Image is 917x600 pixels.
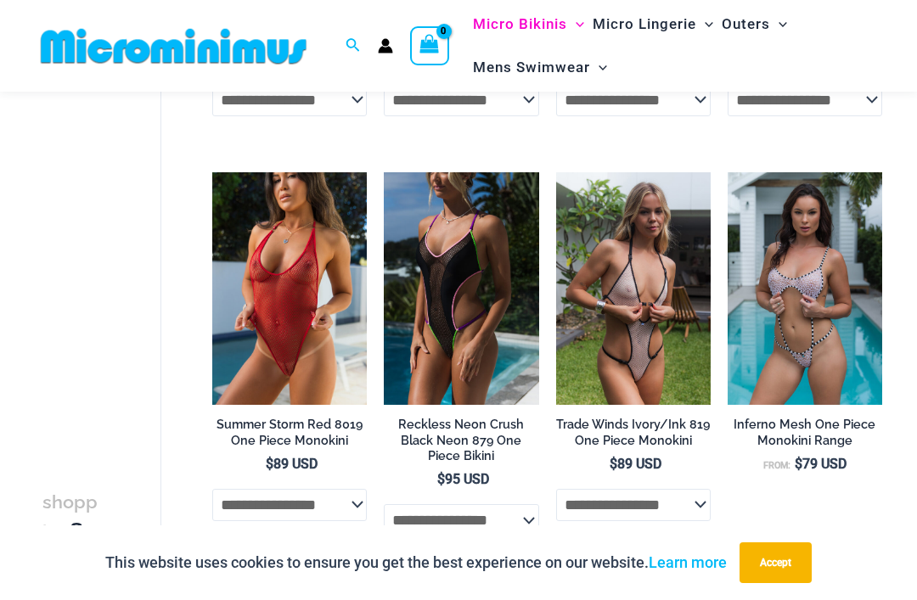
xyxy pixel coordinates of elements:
[717,3,791,46] a: OutersMenu ToggleMenu Toggle
[410,26,449,65] a: View Shopping Cart, empty
[469,46,611,89] a: Mens SwimwearMenu ToggleMenu Toggle
[728,417,882,448] h2: Inferno Mesh One Piece Monokini Range
[473,3,567,46] span: Micro Bikinis
[556,172,711,404] a: Trade Winds IvoryInk 819 One Piece 06Trade Winds IvoryInk 819 One Piece 03Trade Winds IvoryInk 81...
[378,38,393,53] a: Account icon link
[795,456,802,472] span: $
[346,36,361,57] a: Search icon link
[437,471,445,487] span: $
[473,46,590,89] span: Mens Swimwear
[722,3,770,46] span: Outers
[593,3,696,46] span: Micro Lingerie
[556,172,711,404] img: Trade Winds IvoryInk 819 One Piece 06
[212,172,367,404] img: Summer Storm Red 8019 One Piece 04
[728,172,882,404] img: Inferno Mesh Black White 8561 One Piece 05
[384,172,538,404] a: Reckless Neon Crush Black Neon 879 One Piece 01Reckless Neon Crush Black Neon 879 One Piece 09Rec...
[212,417,367,448] h2: Summer Storm Red 8019 One Piece Monokini
[212,417,367,455] a: Summer Storm Red 8019 One Piece Monokini
[469,3,588,46] a: Micro BikinisMenu ToggleMenu Toggle
[567,3,584,46] span: Menu Toggle
[770,3,787,46] span: Menu Toggle
[728,417,882,455] a: Inferno Mesh One Piece Monokini Range
[588,3,717,46] a: Micro LingerieMenu ToggleMenu Toggle
[42,491,98,542] span: shopping
[384,417,538,464] h2: Reckless Neon Crush Black Neon 879 One Piece Bikini
[556,417,711,455] a: Trade Winds Ivory/Ink 819 One Piece Monokini
[763,460,790,471] span: From:
[610,456,661,472] bdi: 89 USD
[384,417,538,470] a: Reckless Neon Crush Black Neon 879 One Piece Bikini
[556,417,711,448] h2: Trade Winds Ivory/Ink 819 One Piece Monokini
[696,3,713,46] span: Menu Toggle
[437,471,489,487] bdi: 95 USD
[649,553,727,571] a: Learn more
[384,172,538,404] img: Reckless Neon Crush Black Neon 879 One Piece 01
[42,95,195,435] iframe: TrustedSite Certified
[728,172,882,404] a: Inferno Mesh Black White 8561 One Piece 05Inferno Mesh Olive Fuchsia 8561 One Piece 03Inferno Mes...
[266,456,273,472] span: $
[590,46,607,89] span: Menu Toggle
[34,27,313,65] img: MM SHOP LOGO FLAT
[740,542,812,583] button: Accept
[266,456,318,472] bdi: 89 USD
[212,172,367,404] a: Summer Storm Red 8019 One Piece 04Summer Storm Red 8019 One Piece 03Summer Storm Red 8019 One Pie...
[610,456,617,472] span: $
[795,456,847,472] bdi: 79 USD
[105,550,727,575] p: This website uses cookies to ensure you get the best experience on our website.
